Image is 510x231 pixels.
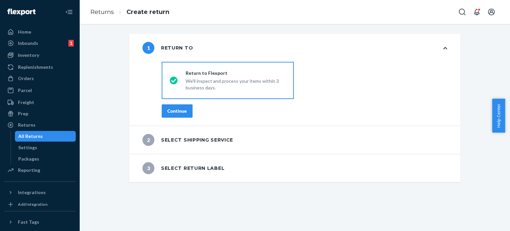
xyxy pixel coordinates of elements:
[18,144,37,151] div: Settings
[142,134,154,146] span: 2
[15,154,76,164] a: Packages
[18,40,38,47] div: Inbounds
[492,99,505,133] button: Help Center
[85,2,175,22] ol: breadcrumbs
[4,187,76,198] button: Integrations
[15,131,76,142] a: All Returns
[18,167,40,173] div: Reporting
[186,76,286,91] div: We'll inspect and process your items within 3 business days.
[68,40,74,47] div: 1
[18,29,31,35] div: Home
[18,64,53,70] div: Replenishments
[4,27,76,37] a: Home
[142,162,224,174] div: Select return label
[4,217,76,227] button: Fast Tags
[18,52,39,58] div: Inventory
[18,201,47,207] div: Add Integration
[4,165,76,175] a: Reporting
[62,5,76,19] button: Close Navigation
[4,200,76,208] a: Add Integration
[18,110,28,117] div: Prep
[485,5,498,19] button: Open account menu
[127,8,169,16] a: Create return
[90,8,114,16] a: Returns
[470,5,483,19] button: Open notifications
[4,85,76,96] a: Parcel
[18,133,43,140] div: All Returns
[4,73,76,84] a: Orders
[18,189,46,196] div: Integrations
[456,5,469,19] button: Open Search Box
[167,108,187,114] div: Continue
[4,38,76,49] a: Inbounds1
[4,97,76,108] a: Freight
[7,9,36,15] img: Flexport logo
[18,219,39,225] div: Fast Tags
[4,108,76,119] a: Prep
[142,42,193,54] div: Return to
[18,122,36,128] div: Returns
[18,156,39,162] div: Packages
[142,162,154,174] span: 3
[15,142,76,153] a: Settings
[142,42,154,54] span: 1
[4,62,76,72] a: Replenishments
[18,87,32,94] div: Parcel
[18,99,34,106] div: Freight
[162,104,193,118] button: Continue
[4,120,76,130] a: Returns
[142,134,233,146] div: Select shipping service
[18,75,34,82] div: Orders
[186,70,286,76] div: Return to Flexport
[4,50,76,60] a: Inventory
